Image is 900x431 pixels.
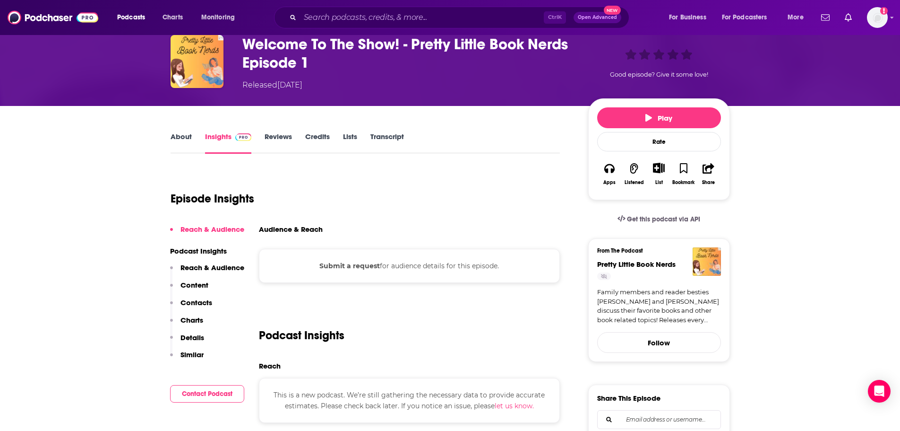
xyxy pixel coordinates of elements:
h2: Podcast Insights [259,328,344,343]
span: Logged in as eringalloway [867,7,888,28]
a: Show notifications dropdown [817,9,833,26]
p: Podcast Insights [170,246,244,255]
a: Transcript [370,132,404,154]
span: Play [645,114,672,123]
span: Charts [163,11,183,24]
img: Welcome To The Show! - Pretty Little Book Nerds Episode 1 [171,35,223,88]
a: About [171,132,192,154]
a: Charts [156,10,189,25]
h2: Reach [259,361,281,370]
div: Search podcasts, credits, & more... [283,7,638,28]
a: Family members and reader besties [PERSON_NAME] and [PERSON_NAME] discuss their favorite books an... [597,288,721,325]
button: Contacts [170,298,212,316]
button: Open AdvancedNew [574,12,621,23]
button: Bookmark [671,157,696,191]
a: Credits [305,132,330,154]
button: open menu [662,10,718,25]
button: Content [170,281,208,298]
h3: From The Podcast [597,247,713,254]
p: Reach & Audience [180,263,244,272]
p: Charts [180,316,203,325]
div: Listened [625,180,644,185]
button: Contact Podcast [170,385,244,403]
button: Reach & Audience [170,263,244,281]
img: Podchaser Pro [235,133,252,141]
img: Pretty Little Book Nerds [693,247,721,276]
div: Bookmark [672,180,694,185]
button: open menu [195,10,247,25]
input: Search podcasts, credits, & more... [300,10,544,25]
img: User Profile [867,7,888,28]
button: open menu [781,10,815,25]
span: For Podcasters [722,11,767,24]
svg: Add a profile image [880,7,888,15]
button: Share [696,157,720,191]
div: Show More ButtonList [646,157,671,191]
span: For Business [669,11,706,24]
a: Lists [343,132,357,154]
span: Ctrl K [544,11,566,24]
span: Open Advanced [578,15,617,20]
span: Monitoring [201,11,235,24]
button: open menu [716,10,781,25]
button: Charts [170,316,203,333]
span: Get this podcast via API [627,215,700,223]
a: Get this podcast via API [610,208,708,231]
p: Reach & Audience [180,225,244,234]
div: Rate [597,132,721,151]
span: This is a new podcast. We’re still gathering the necessary data to provide accurate estimates. Pl... [274,391,545,410]
div: Share [702,180,715,185]
p: Details [180,333,204,342]
div: for audience details for this episode. [259,249,560,283]
button: Show More Button [649,163,669,173]
button: open menu [111,10,157,25]
div: List [655,179,663,185]
div: Released [DATE] [242,79,302,91]
button: let us know. [495,401,534,411]
a: Reviews [265,132,292,154]
h3: Audience & Reach [259,225,323,234]
button: Reach & Audience [170,225,244,242]
div: Open Intercom Messenger [868,380,891,403]
p: Contacts [180,298,212,307]
a: Show notifications dropdown [841,9,856,26]
span: Podcasts [117,11,145,24]
button: Play [597,107,721,128]
input: Email address or username... [605,411,713,429]
button: Follow [597,332,721,353]
h3: Welcome To The Show! - Pretty Little Book Nerds Episode 1 [242,35,573,72]
div: Apps [603,180,616,185]
button: Details [170,333,204,351]
a: InsightsPodchaser Pro [205,132,252,154]
p: Similar [180,350,204,359]
p: Content [180,281,208,290]
div: Search followers [597,410,721,429]
a: Pretty Little Book Nerds [597,260,676,269]
img: Podchaser - Follow, Share and Rate Podcasts [8,9,98,26]
button: Submit a request [319,261,380,271]
button: Show profile menu [867,7,888,28]
h3: Share This Episode [597,394,660,403]
button: Listened [622,157,646,191]
h1: Episode Insights [171,192,254,206]
button: Apps [597,157,622,191]
span: More [788,11,804,24]
span: Good episode? Give it some love! [610,71,708,78]
span: New [604,6,621,15]
button: Similar [170,350,204,368]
